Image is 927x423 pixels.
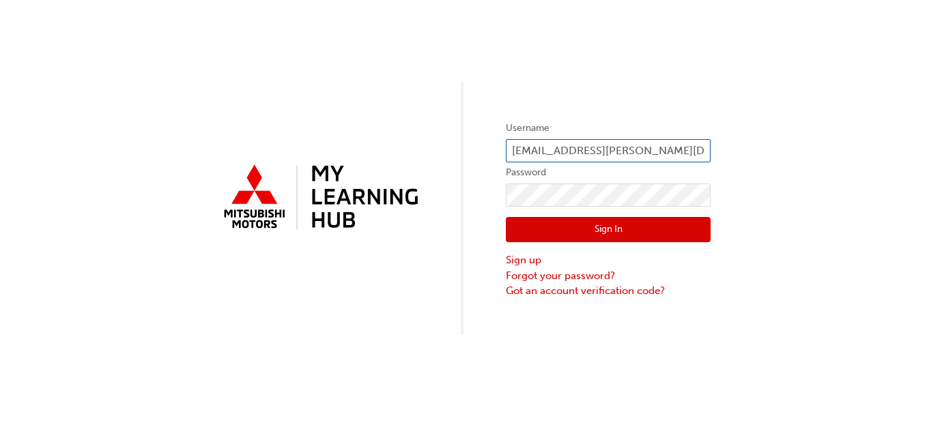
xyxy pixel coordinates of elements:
label: Password [506,164,711,181]
input: Username [506,139,711,162]
label: Username [506,120,711,136]
a: Got an account verification code? [506,283,711,299]
img: mmal [216,159,421,237]
a: Sign up [506,252,711,268]
a: Forgot your password? [506,268,711,284]
button: Sign In [506,217,711,243]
